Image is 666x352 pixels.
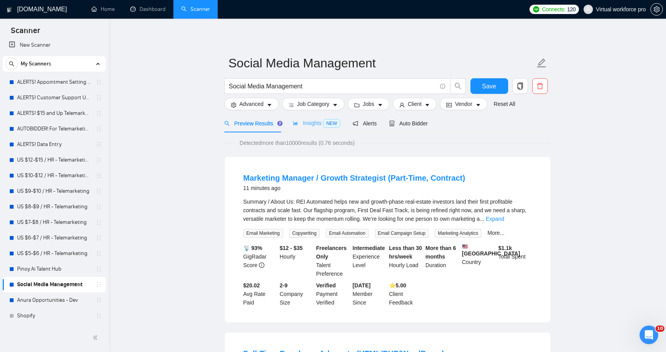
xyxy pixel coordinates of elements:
a: dashboardDashboard [130,6,166,12]
a: Reset All [494,100,515,108]
a: homeHome [91,6,115,12]
span: double-left [93,334,100,341]
span: copy [513,83,528,90]
b: Intermediate [353,245,385,251]
span: idcard [446,102,452,108]
div: Member Since [351,281,388,307]
span: caret-down [267,102,272,108]
a: ALERTS! Customer Support USA [17,90,91,106]
span: info-circle [440,84,445,89]
input: Scanner name... [229,53,535,73]
span: notification [353,121,358,126]
a: Expand [486,216,504,222]
span: Copywriting [289,229,320,238]
span: holder [96,141,102,148]
span: user [399,102,405,108]
button: barsJob Categorycaret-down [282,98,344,110]
div: Tooltip anchor [276,120,283,127]
a: US $9-$10 / HR - Telemarketing [17,183,91,199]
div: Avg Rate Paid [242,281,278,307]
li: My Scanners [3,56,106,324]
div: Duration [424,244,460,278]
div: 11 minutes ago [243,183,465,193]
span: NEW [323,119,340,128]
button: copy [512,78,528,94]
span: search [451,83,465,90]
span: Email Automation [326,229,368,238]
img: logo [7,4,12,16]
span: holder [96,188,102,194]
span: 10 [656,326,664,332]
div: Hourly Load [388,244,424,278]
div: Experience Level [351,244,388,278]
a: searchScanner [181,6,210,12]
span: Save [482,81,496,91]
span: holder [96,110,102,116]
span: holder [96,219,102,225]
span: Vendor [455,100,472,108]
span: holder [96,79,102,85]
span: holder [96,235,102,241]
iframe: Intercom live chat [640,326,658,344]
span: search [6,61,17,67]
button: search [5,58,18,70]
b: ⭐️ 5.00 [389,282,406,289]
div: Talent Preference [315,244,351,278]
span: edit [537,58,547,68]
button: Save [470,78,508,94]
span: Email Marketing [243,229,283,238]
span: Job Category [297,100,329,108]
span: area-chart [293,120,298,126]
div: Summary / About Us: REI Automated helps new and growth-phase real-estate investors land their fir... [243,197,532,223]
span: holder [96,313,102,319]
a: Pinoy Ai Talent Hub [17,261,91,277]
button: delete [532,78,548,94]
a: ALERTS! Data Entry [17,137,91,152]
img: upwork-logo.png [533,6,539,12]
div: Country [460,244,497,278]
span: folder [354,102,360,108]
a: US $7-$8 / HR - Telemarketing [17,215,91,230]
a: Shopify [17,308,91,324]
span: holder [96,250,102,257]
b: $ 1.1k [498,245,512,251]
span: search [224,121,230,126]
span: Alerts [353,120,377,127]
span: ... [480,216,484,222]
a: Social Media Management [17,277,91,292]
span: holder [96,95,102,101]
b: Freelancers Only [316,245,347,260]
b: Verified [316,282,336,289]
a: AUTOBIDDER! For Telemarketing in the [GEOGRAPHIC_DATA] [17,121,91,137]
b: 2-9 [280,282,287,289]
b: 📡 93% [243,245,262,251]
button: folderJobscaret-down [348,98,390,110]
a: Anura Opportunities - Dev [17,292,91,308]
span: caret-down [332,102,338,108]
a: US $5-$6 / HR - Telemarketing [17,246,91,261]
span: holder [96,204,102,210]
button: search [450,78,466,94]
span: Advanced [239,100,264,108]
span: My Scanners [21,56,51,72]
div: Payment Verified [315,281,351,307]
span: Client [408,100,422,108]
span: Jobs [363,100,374,108]
a: New Scanner [9,37,100,53]
span: 120 [567,5,575,14]
span: user [586,7,591,12]
span: caret-down [425,102,430,108]
span: Connects: [542,5,565,14]
img: 🇺🇸 [462,244,468,249]
a: ALERTS! $15 and Up Telemarketing [17,106,91,121]
span: Auto Bidder [389,120,428,127]
span: robot [389,121,395,126]
a: Marketing Manager / Growth Strategist (Part-Time, Contract) [243,174,465,182]
a: US $6-$7 / HR - Telemarketing [17,230,91,246]
button: userClientcaret-down [393,98,437,110]
b: [GEOGRAPHIC_DATA] [462,244,520,257]
span: Scanner [5,25,46,41]
span: setting [651,6,663,12]
a: US $12-$15 / HR - Telemarketing [17,152,91,168]
div: Client Feedback [388,281,424,307]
